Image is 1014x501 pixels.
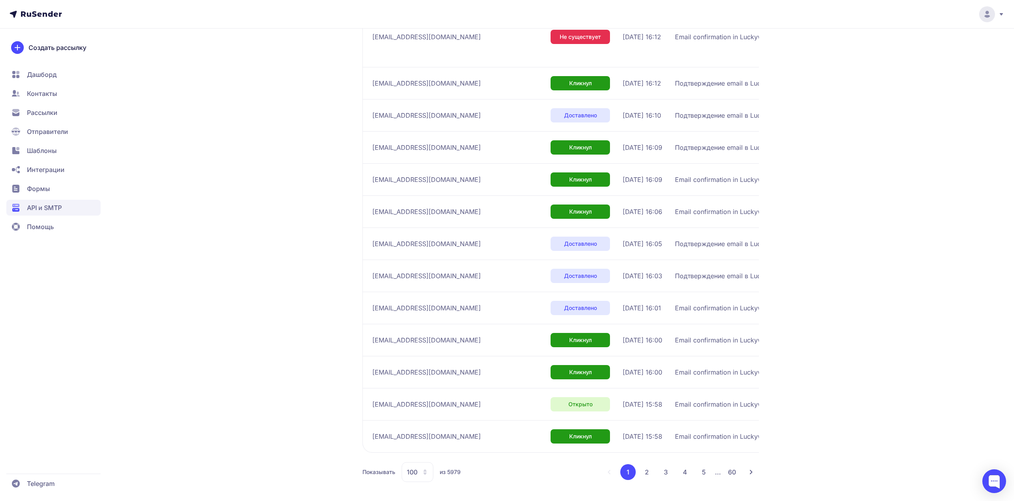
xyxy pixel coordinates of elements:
button: 5 [696,464,712,480]
span: Подтверждение email в Luckywatch [675,143,786,152]
span: Кликнул [569,79,592,87]
span: Создать рассылку [29,43,86,52]
span: Email confirmation in Luckywatch [675,207,776,216]
span: [EMAIL_ADDRESS][DOMAIN_NAME] [372,400,481,409]
span: [DATE] 16:12 [623,78,661,88]
span: Кликнул [569,176,592,184]
span: Открыто [568,400,593,408]
span: Контакты [27,89,57,98]
span: Показывать [362,468,395,476]
span: Подтверждение email в Luckywatch [675,111,786,120]
span: Доставлено [564,240,597,248]
span: из 5979 [440,468,461,476]
span: ... [715,468,721,476]
span: Кликнул [569,143,592,151]
span: [DATE] 16:09 [623,143,662,152]
span: Email confirmation in Luckywatch [675,175,776,184]
span: Интеграции [27,165,65,174]
span: Дашборд [27,70,57,79]
span: [DATE] 16:00 [623,335,662,345]
span: [EMAIL_ADDRESS][DOMAIN_NAME] [372,303,481,313]
span: Помощь [27,222,54,231]
span: [EMAIL_ADDRESS][DOMAIN_NAME] [372,367,481,377]
span: Подтверждение email в Luckywatch [675,271,786,281]
span: Рассылки [27,108,57,117]
span: [DATE] 15:58 [623,400,662,409]
span: [DATE] 16:10 [623,111,661,120]
span: Доставлено [564,272,597,280]
span: Кликнул [569,368,592,376]
span: [DATE] 16:12 [623,32,661,42]
span: Отправители [27,127,68,136]
span: Подтверждение email в Luckywatch [675,78,786,88]
span: Email confirmation in Luckywatch [675,400,776,409]
span: [EMAIL_ADDRESS][DOMAIN_NAME] [372,207,481,216]
span: [EMAIL_ADDRESS][DOMAIN_NAME] [372,239,481,249]
span: [EMAIL_ADDRESS][DOMAIN_NAME] [372,78,481,88]
span: Email confirmation in Luckywatch [675,303,776,313]
span: Telegram [27,479,55,488]
span: 100 [407,467,417,477]
span: API и SMTP [27,203,62,212]
span: Email confirmation in Luckywatch [675,335,776,345]
span: [EMAIL_ADDRESS][DOMAIN_NAME] [372,143,481,152]
span: [DATE] 16:00 [623,367,662,377]
span: [EMAIL_ADDRESS][DOMAIN_NAME] [372,335,481,345]
span: Формы [27,184,50,193]
span: Не существует [560,33,601,41]
span: Доставлено [564,304,597,312]
span: Доставлено [564,111,597,119]
span: [DATE] 16:09 [623,175,662,184]
button: 1 [620,464,636,480]
span: Email confirmation in Luckywatch [675,32,776,42]
a: Telegram [6,476,101,491]
span: [EMAIL_ADDRESS][DOMAIN_NAME] [372,32,481,42]
span: Кликнул [569,336,592,344]
span: [EMAIL_ADDRESS][DOMAIN_NAME] [372,175,481,184]
span: [DATE] 15:58 [623,432,662,441]
button: 2 [639,464,655,480]
span: Подтверждение email в Luckywatch [675,239,786,249]
span: Email confirmation in Luckywatch [675,432,776,441]
span: Шаблоны [27,146,57,155]
span: [DATE] 16:03 [623,271,662,281]
span: [EMAIL_ADDRESS][DOMAIN_NAME] [372,271,481,281]
span: Кликнул [569,208,592,216]
span: [DATE] 16:06 [623,207,662,216]
button: 60 [724,464,740,480]
span: [DATE] 16:05 [623,239,662,249]
span: Кликнул [569,432,592,440]
span: Email confirmation in Luckywatch [675,367,776,377]
span: [DATE] 16:01 [623,303,661,313]
span: [EMAIL_ADDRESS][DOMAIN_NAME] [372,432,481,441]
button: 4 [677,464,693,480]
button: 3 [658,464,674,480]
span: [EMAIL_ADDRESS][DOMAIN_NAME] [372,111,481,120]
